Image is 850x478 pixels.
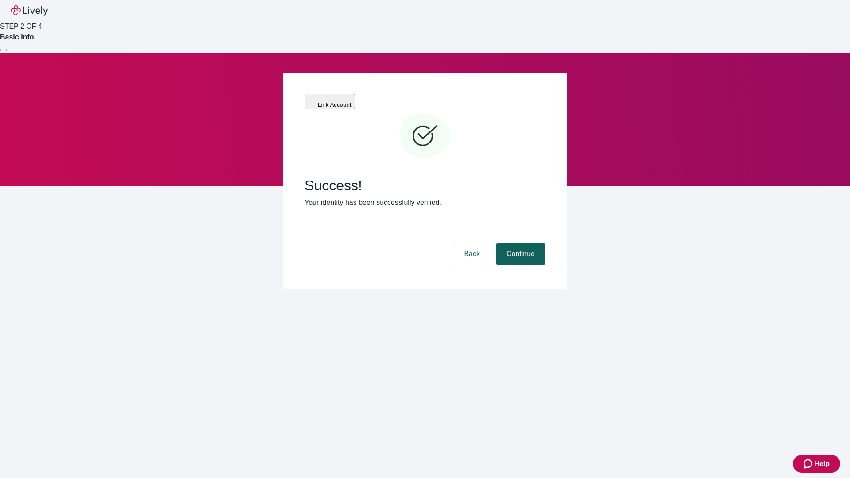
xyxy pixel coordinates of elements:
img: Lively [11,5,48,16]
p: Your identity has been successfully verified. [305,197,545,208]
button: Back [453,243,491,265]
button: Link Account [305,94,355,109]
span: Help [814,459,830,469]
svg: Zendesk support icon [804,459,814,469]
span: Success! [305,177,545,194]
button: Continue [496,243,545,265]
svg: Checkmark icon [398,110,452,163]
button: Zendesk support iconHelp [793,455,840,473]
